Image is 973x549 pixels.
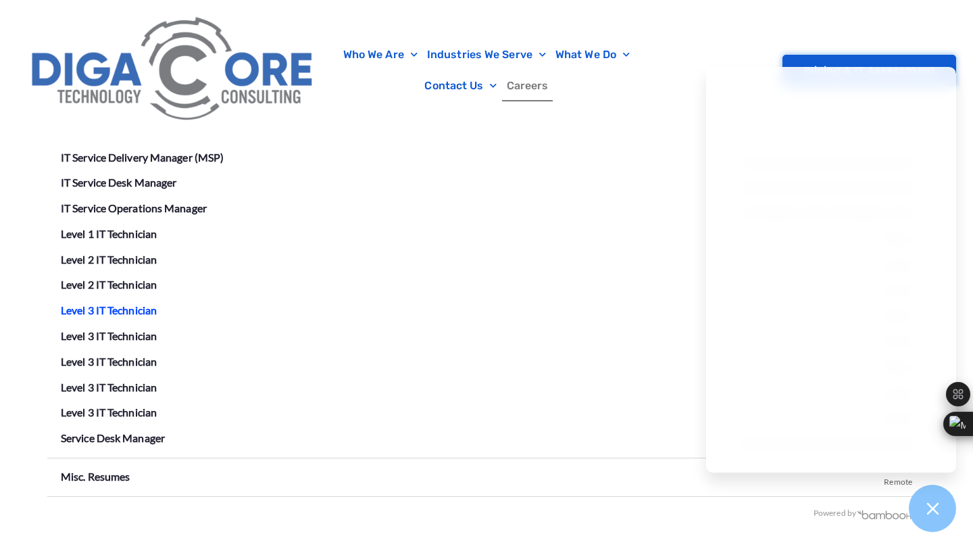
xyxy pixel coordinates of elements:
img: BambooHR - HR software [856,508,920,519]
a: IT Service Desk Manager [61,176,176,189]
a: Who We Are [339,39,422,70]
a: Level 2 IT Technician [61,278,157,291]
a: Level 3 IT Technician [61,329,157,342]
a: Contact Us [420,70,501,101]
a: Level 3 IT Technician [61,355,157,368]
a: What We Do [551,39,634,70]
span: Remote [884,467,912,492]
a: Level 3 IT Technician [61,304,157,316]
a: Level 1 IT Technician [61,227,157,240]
iframe: Chatgenie Messenger [706,67,956,473]
a: Level 2 IT Technician [61,253,157,266]
a: Service Desk Manager [61,431,165,444]
img: Digacore Logo [24,7,323,134]
a: Level 3 IT Technician [61,381,157,393]
a: Industries We Serve [422,39,551,70]
span: Pricing & IT Assessment [803,66,935,76]
a: Level 3 IT Technician [61,406,157,419]
a: Careers [502,70,553,101]
a: IT Service Operations Manager [61,201,207,214]
nav: Menu [330,39,643,101]
a: Pricing & IT Assessment [782,55,956,87]
a: Misc. Resumes [61,470,130,483]
div: Powered by [47,504,920,523]
a: IT Service Delivery Manager (MSP) [61,151,224,164]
